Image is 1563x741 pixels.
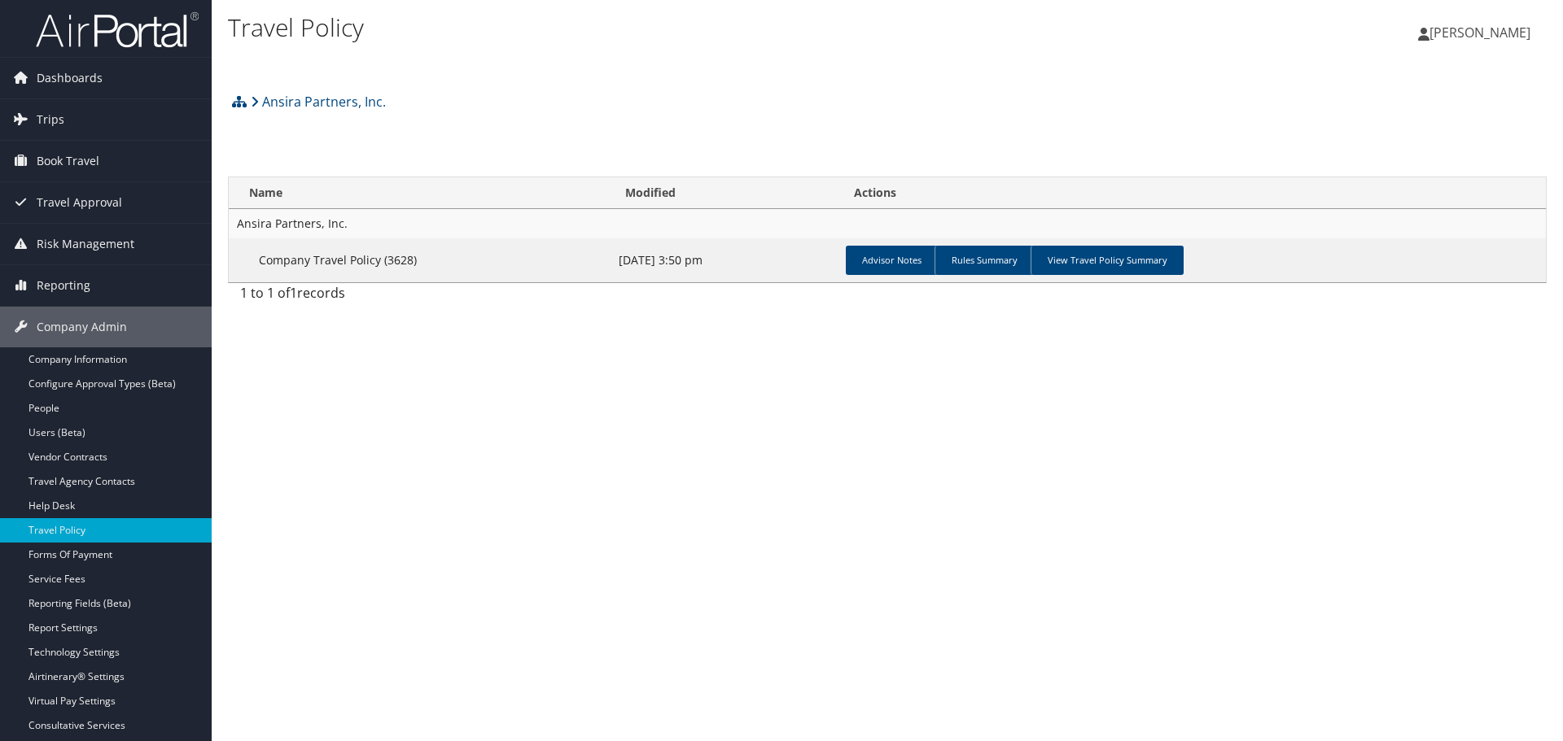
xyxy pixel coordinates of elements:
h1: Travel Policy [228,11,1107,45]
div: 1 to 1 of records [240,283,545,311]
span: Dashboards [37,58,103,98]
img: airportal-logo.png [36,11,199,49]
th: Actions [839,177,1546,209]
a: View Travel Policy Summary [1031,246,1184,275]
span: [PERSON_NAME] [1429,24,1530,41]
span: Company Admin [37,307,127,347]
span: Book Travel [37,141,99,181]
td: [DATE] 3:50 pm [611,238,840,282]
span: Risk Management [37,224,134,264]
a: Advisor Notes [846,246,938,275]
span: Trips [37,99,64,140]
a: Ansira Partners, Inc. [251,85,386,118]
a: [PERSON_NAME] [1418,8,1547,57]
th: Modified: activate to sort column ascending [611,177,840,209]
span: Travel Approval [37,182,122,223]
span: 1 [290,284,297,302]
td: Company Travel Policy (3628) [229,238,611,282]
a: Rules Summary [935,246,1034,275]
td: Ansira Partners, Inc. [229,209,1546,238]
th: Name: activate to sort column ascending [229,177,611,209]
span: Reporting [37,265,90,306]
